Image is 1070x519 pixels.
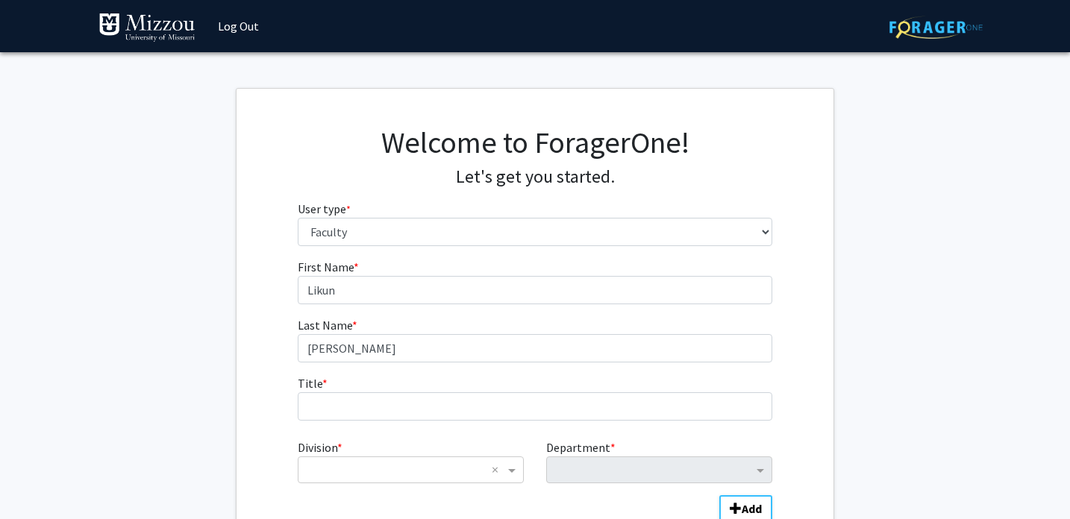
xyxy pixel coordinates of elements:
[298,456,524,483] ng-select: Division
[298,376,322,391] span: Title
[298,200,351,218] label: User type
[535,438,783,483] div: Department
[287,438,535,483] div: Division
[298,318,352,333] span: Last Name
[98,13,195,43] img: University of Missouri Logo
[298,166,773,188] h4: Let's get you started.
[742,501,762,516] b: Add
[492,461,504,479] span: Clear all
[546,456,772,483] ng-select: Department
[889,16,983,39] img: ForagerOne Logo
[298,125,773,160] h1: Welcome to ForagerOne!
[298,259,354,274] span: First Name
[11,452,63,508] iframe: Chat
